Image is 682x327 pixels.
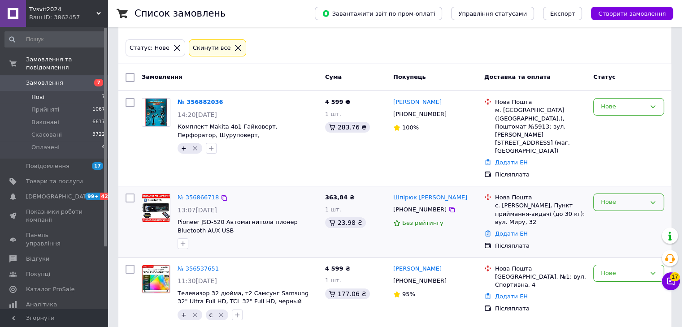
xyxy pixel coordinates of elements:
span: + [181,145,187,152]
img: Фото товару [142,265,170,293]
span: + [181,311,187,318]
div: Післяплата [495,171,586,179]
a: Комплект Makita 4в1 Гайковерт, Перфоратор, Шуруповерт, [GEOGRAPHIC_DATA] [178,123,278,146]
div: [PHONE_NUMBER] [391,275,448,287]
span: Без рейтингу [402,219,443,226]
span: [DEMOGRAPHIC_DATA] [26,193,92,201]
a: Pioneer JSD-520 Автомагнитола пионер Bluetooth AUX USB [178,219,298,234]
div: Післяплата [495,305,586,313]
input: Пошук [4,31,106,47]
div: 23.98 ₴ [325,217,366,228]
span: Статус [593,73,616,80]
a: Телевизор 32 дюйма, т2 Самсунг Samsung 32" Ultra Full HD, TCL 32" Full HD, черный [178,290,308,305]
span: 1 шт. [325,277,341,284]
a: Додати ЕН [495,159,528,166]
span: 95% [402,291,415,297]
span: 17 [92,162,103,170]
span: Tvsvit2024 [29,5,96,13]
span: 4 [102,143,105,151]
span: Виконані [31,118,59,126]
span: Повідомлення [26,162,70,170]
span: 1067 [92,106,105,114]
div: Нове [601,269,646,278]
button: Управління статусами [451,7,534,20]
a: № 356866718 [178,194,219,201]
a: [PERSON_NAME] [393,98,442,107]
img: Фото товару [145,99,167,126]
div: с. [PERSON_NAME], Пункт приймання-видачі (до 30 кг): вул. Миру, 32 [495,202,586,226]
div: Нова Пошта [495,98,586,106]
div: Статус: Нове [128,43,171,53]
div: Післяплата [495,242,586,250]
span: Каталог ProSale [26,285,74,293]
div: [GEOGRAPHIC_DATA], №1: вул. Спортивна, 4 [495,273,586,289]
span: Товари та послуги [26,177,83,185]
span: 1 шт. [325,206,341,213]
span: 17 [670,272,680,281]
span: 363,84 ₴ [325,194,355,201]
span: Завантажити звіт по пром-оплаті [322,9,435,17]
span: 42 [100,193,110,200]
a: [PERSON_NAME] [393,265,442,273]
div: [PHONE_NUMBER] [391,204,448,215]
span: Замовлення та повідомлення [26,56,108,72]
span: Нові [31,93,44,101]
div: Нова Пошта [495,265,586,273]
span: Створити замовлення [598,10,666,17]
div: [PHONE_NUMBER] [391,108,448,120]
span: 99+ [85,193,100,200]
button: Експорт [543,7,582,20]
div: 283.76 ₴ [325,122,370,133]
svg: Видалити мітку [217,311,225,318]
a: № 356882036 [178,99,223,105]
span: Cума [325,73,342,80]
span: 3722 [92,131,105,139]
span: Панель управління [26,231,83,247]
span: Скасовані [31,131,62,139]
span: 1 шт. [325,111,341,117]
a: Створити замовлення [582,10,673,17]
h1: Список замовлень [135,8,226,19]
div: Cкинути все [191,43,233,53]
a: Фото товару [142,265,170,293]
button: Завантажити звіт по пром-оплаті [315,7,442,20]
div: 177.06 ₴ [325,288,370,299]
a: Шпірюк [PERSON_NAME] [393,194,467,202]
img: Фото товару [142,194,170,222]
span: Прийняті [31,106,59,114]
span: 14:20[DATE] [178,111,217,118]
a: Додати ЕН [495,293,528,300]
span: Доставка та оплата [484,73,551,80]
div: м. [GEOGRAPHIC_DATA] ([GEOGRAPHIC_DATA].), Поштомат №5913: вул. [PERSON_NAME][STREET_ADDRESS] (ма... [495,106,586,155]
span: 6617 [92,118,105,126]
span: 7 [102,93,105,101]
a: № 356537651 [178,265,219,272]
svg: Видалити мітку [191,145,199,152]
button: Створити замовлення [591,7,673,20]
svg: Видалити мітку [191,311,199,318]
span: Оплачені [31,143,60,151]
span: 4 599 ₴ [325,265,350,272]
span: Аналітика [26,301,57,309]
span: Покупці [26,270,50,278]
span: Показники роботи компанії [26,208,83,224]
span: Замовлення [142,73,182,80]
span: Відгуки [26,255,49,263]
div: Нове [601,102,646,112]
div: Ваш ID: 3862457 [29,13,108,22]
span: 4 599 ₴ [325,99,350,105]
span: с [209,311,213,318]
div: Нова Пошта [495,194,586,202]
div: Нове [601,198,646,207]
span: Покупець [393,73,426,80]
span: Експорт [550,10,575,17]
span: 100% [402,124,419,131]
a: Фото товару [142,98,170,127]
span: 11:30[DATE] [178,277,217,284]
span: Управління статусами [458,10,527,17]
span: 13:07[DATE] [178,207,217,214]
